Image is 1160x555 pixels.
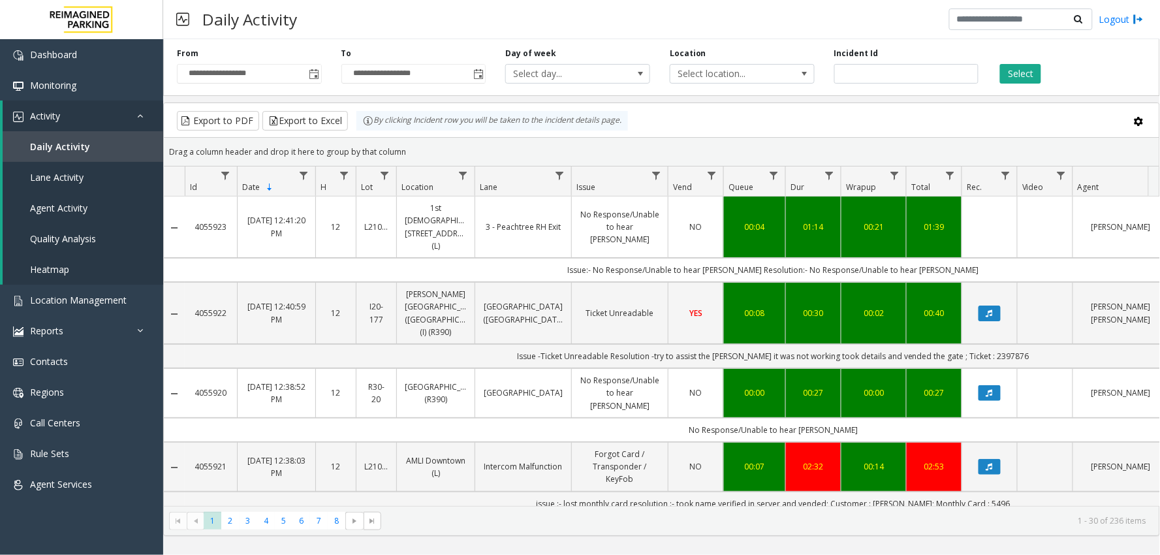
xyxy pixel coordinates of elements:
[164,223,185,233] a: Collapse Details
[997,166,1014,184] a: Rec. Filter Menu
[367,516,377,526] span: Go to the last page
[794,221,833,233] a: 01:14
[30,447,69,460] span: Rule Sets
[257,512,275,530] span: Page 4
[324,460,348,473] a: 12
[13,480,24,490] img: 'icon'
[164,462,185,473] a: Collapse Details
[690,461,702,472] span: NO
[321,182,326,193] span: H
[245,381,307,405] a: [DATE] 12:38:52 PM
[1078,182,1099,193] span: Agent
[164,166,1159,506] div: Data table
[915,221,954,233] a: 01:39
[676,460,715,473] a: NO
[580,307,660,319] a: Ticket Unreadable
[364,460,388,473] a: L21063900
[349,516,360,526] span: Go to the next page
[13,388,24,398] img: 'icon'
[307,65,321,83] span: Toggle popup
[405,381,467,405] a: [GEOGRAPHIC_DATA] (R390)
[30,202,87,214] span: Agent Activity
[30,110,60,122] span: Activity
[176,3,189,35] img: pageIcon
[164,140,1159,163] div: Drag a column header and drop it here to group by that column
[30,171,84,183] span: Lane Activity
[245,214,307,239] a: [DATE] 12:41:20 PM
[915,460,954,473] a: 02:53
[454,166,472,184] a: Location Filter Menu
[336,166,353,184] a: H Filter Menu
[310,512,328,530] span: Page 7
[732,460,777,473] div: 00:07
[196,3,304,35] h3: Daily Activity
[849,221,898,233] div: 00:21
[480,182,497,193] span: Lane
[471,65,485,83] span: Toggle popup
[676,307,715,319] a: YES
[13,326,24,337] img: 'icon'
[676,387,715,399] a: NO
[13,50,24,61] img: 'icon'
[3,101,163,131] a: Activity
[190,182,197,193] span: Id
[177,48,198,59] label: From
[164,309,185,319] a: Collapse Details
[483,221,563,233] a: 3 - Peachtree RH Exit
[849,307,898,319] a: 00:02
[275,512,292,530] span: Page 5
[794,307,833,319] div: 00:30
[30,294,127,306] span: Location Management
[193,460,229,473] a: 4055921
[1099,12,1144,26] a: Logout
[193,221,229,233] a: 4055923
[345,512,363,530] span: Go to the next page
[505,48,556,59] label: Day of week
[794,460,833,473] a: 02:32
[30,386,64,398] span: Regions
[364,512,381,530] span: Go to the last page
[30,48,77,61] span: Dashboard
[30,140,90,153] span: Daily Activity
[670,48,706,59] label: Location
[13,112,24,122] img: 'icon'
[690,221,702,232] span: NO
[363,116,373,126] img: infoIcon.svg
[648,166,665,184] a: Issue Filter Menu
[821,166,838,184] a: Dur Filter Menu
[765,166,783,184] a: Queue Filter Menu
[732,387,777,399] a: 00:00
[405,288,467,338] a: [PERSON_NAME][GEOGRAPHIC_DATA] ([GEOGRAPHIC_DATA]) (I) (R390)
[967,182,982,193] span: Rec.
[13,81,24,91] img: 'icon'
[217,166,234,184] a: Id Filter Menu
[941,166,959,184] a: Total Filter Menu
[242,182,260,193] span: Date
[915,387,954,399] a: 00:27
[164,388,185,399] a: Collapse Details
[732,307,777,319] a: 00:08
[3,193,163,223] a: Agent Activity
[915,307,954,319] a: 00:40
[703,166,721,184] a: Vend Filter Menu
[580,448,660,486] a: Forgot Card / Transponder / KeyFob
[324,307,348,319] a: 12
[364,221,388,233] a: L21078200
[341,48,352,59] label: To
[30,263,69,276] span: Heatmap
[405,454,467,479] a: AMLI Downtown (L)
[324,221,348,233] a: 12
[30,478,92,490] span: Agent Services
[849,387,898,399] div: 00:00
[30,232,96,245] span: Quality Analysis
[483,460,563,473] a: Intercom Malfunction
[30,355,68,368] span: Contacts
[324,387,348,399] a: 12
[886,166,903,184] a: Wrapup Filter Menu
[389,515,1146,526] kendo-pager-info: 1 - 30 of 236 items
[3,131,163,162] a: Daily Activity
[177,111,259,131] button: Export to PDF
[364,381,388,405] a: R30-20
